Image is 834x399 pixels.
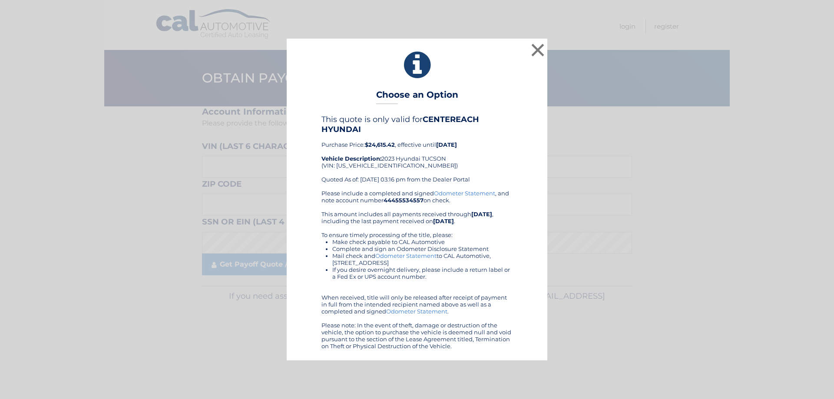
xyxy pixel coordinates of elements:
[434,190,495,197] a: Odometer Statement
[332,238,513,245] li: Make check payable to CAL Automotive
[332,245,513,252] li: Complete and sign an Odometer Disclosure Statement
[365,141,395,148] b: $24,615.42
[386,308,447,315] a: Odometer Statement
[375,252,437,259] a: Odometer Statement
[433,218,454,224] b: [DATE]
[384,197,424,204] b: 44455534557
[529,41,546,59] button: ×
[321,155,381,162] strong: Vehicle Description:
[471,211,492,218] b: [DATE]
[436,141,457,148] b: [DATE]
[332,266,513,280] li: If you desire overnight delivery, please include a return label or a Fed Ex or UPS account number.
[321,115,513,134] h4: This quote is only valid for
[321,115,479,134] b: CENTEREACH HYUNDAI
[376,89,458,105] h3: Choose an Option
[321,190,513,350] div: Please include a completed and signed , and note account number on check. This amount includes al...
[332,252,513,266] li: Mail check and to CAL Automotive, [STREET_ADDRESS]
[321,115,513,189] div: Purchase Price: , effective until 2023 Hyundai TUCSON (VIN: [US_VEHICLE_IDENTIFICATION_NUMBER]) Q...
